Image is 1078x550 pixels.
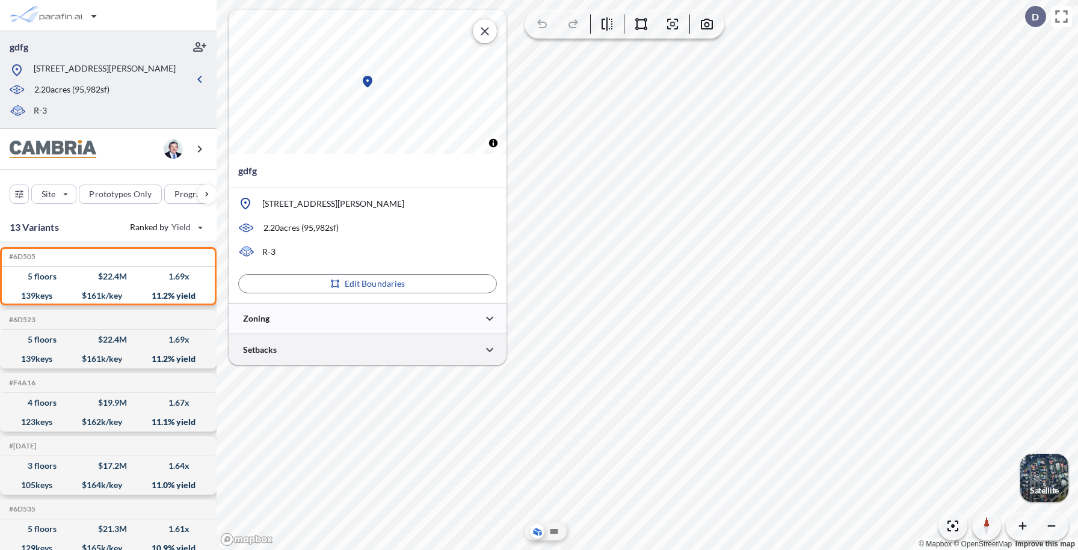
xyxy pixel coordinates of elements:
[238,163,257,178] p: gdfg
[360,75,375,89] div: Map marker
[229,10,507,154] canvas: Map
[919,540,952,548] a: Mapbox
[263,222,339,234] p: 2.20 acres ( 95,982 sf)
[174,188,208,200] p: Program
[7,316,35,324] h5: Click to copy the code
[171,221,191,233] span: Yield
[89,188,152,200] p: Prototypes Only
[7,252,35,261] h5: Click to copy the code
[1015,540,1075,548] a: Improve this map
[238,274,497,293] button: Edit Boundaries
[10,40,28,53] p: gdfg
[7,442,37,450] h5: Click to copy the code
[953,540,1012,548] a: OpenStreetMap
[34,84,109,97] p: 2.20 acres ( 95,982 sf)
[34,63,176,78] p: [STREET_ADDRESS][PERSON_NAME]
[345,278,405,290] p: Edit Boundaries
[490,136,497,150] span: Toggle attribution
[547,524,561,539] button: Site Plan
[79,185,162,204] button: Prototypes Only
[164,185,229,204] button: Program
[1030,486,1059,495] p: Satellite
[7,505,35,513] h5: Click to copy the code
[262,198,404,210] p: [STREET_ADDRESS][PERSON_NAME]
[530,524,544,539] button: Aerial View
[34,105,47,118] p: R-3
[1020,454,1068,502] button: Switcher ImageSatellite
[1032,11,1039,22] p: D
[486,136,500,150] button: Toggle attribution
[7,379,35,387] h5: Click to copy the code
[120,218,211,237] button: Ranked by Yield
[10,140,96,159] img: BrandImage
[243,313,269,325] p: Zoning
[220,533,273,546] a: Mapbox homepage
[1020,454,1068,502] img: Switcher Image
[10,220,59,234] p: 13 Variants
[31,185,76,204] button: Site
[42,188,55,200] p: Site
[262,246,276,258] p: R-3
[164,139,183,159] img: user logo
